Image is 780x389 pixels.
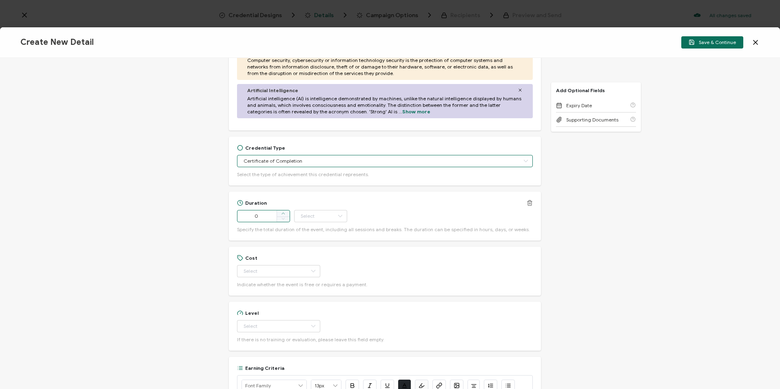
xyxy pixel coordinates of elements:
span: Computer security, cybersecurity or information technology security is the protection of computer... [247,57,523,77]
input: Select [294,210,347,222]
span: Supporting Documents [566,117,618,123]
span: Artificial intelligence (AI) is intelligence demonstrated by machines, unlike the natural intelli... [247,95,523,115]
span: Expiry Date [566,102,592,108]
span: Save & Continue [689,39,736,45]
p: Add Optional Fields [551,87,610,93]
input: Select [237,320,320,332]
div: Earning Criteria [237,365,284,371]
div: Duration [237,200,267,206]
button: Save & Continue [681,36,743,49]
input: Select [237,265,320,277]
span: If there is no training or evaluation, please leave this field empty. [237,336,384,343]
span: Show more [402,108,430,115]
span: Select the type of achievement this credential represents. [237,171,369,177]
div: Level [237,310,259,316]
span: Specify the total duration of the event, including all sessions and breaks. The duration can be s... [237,226,530,232]
span: Indicate whether the event is free or requires a payment. [237,281,368,287]
iframe: Chat Widget [739,350,780,389]
span: Artificial Intelligence [247,87,298,93]
input: Select Type [237,155,533,167]
div: Credential Type [237,145,285,151]
span: Create New Detail [20,37,94,47]
div: Cost [237,255,257,261]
